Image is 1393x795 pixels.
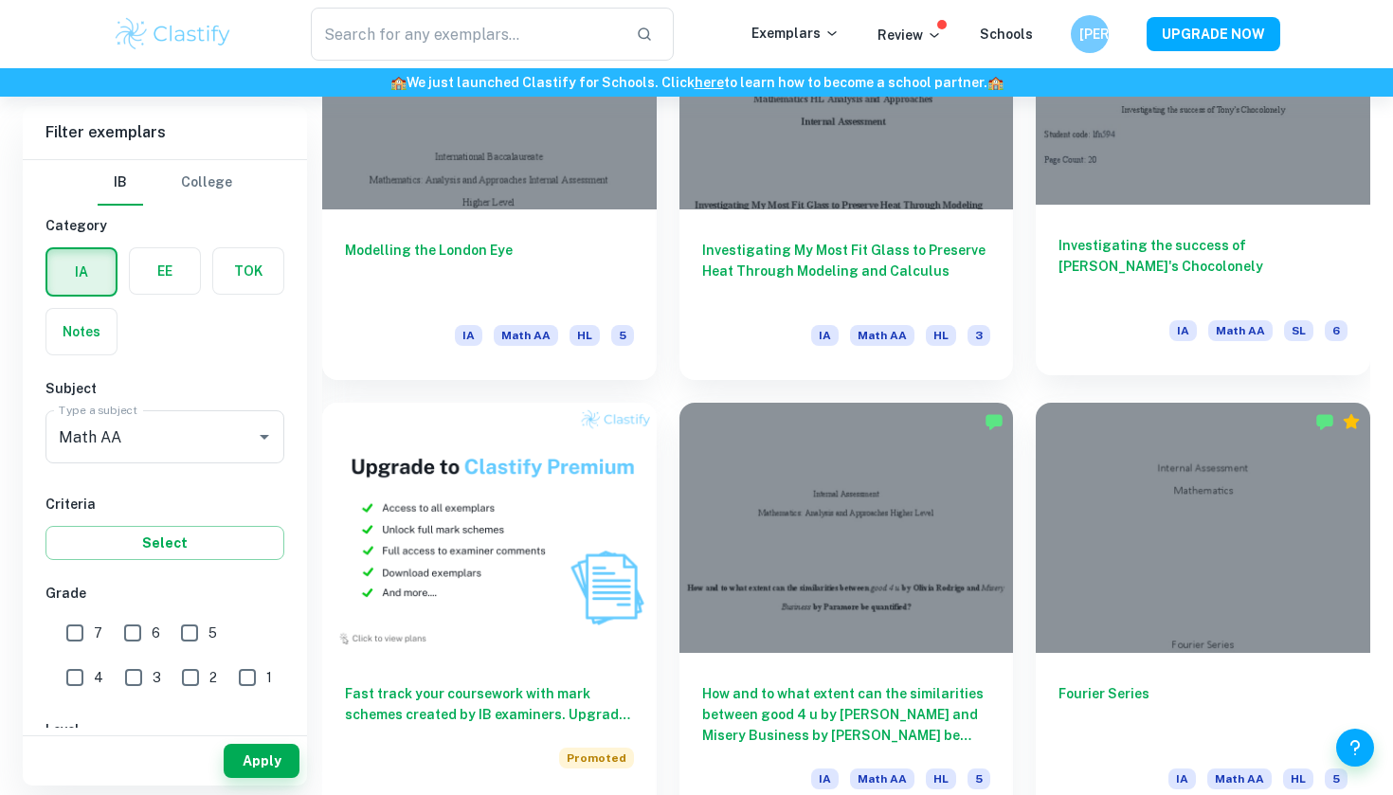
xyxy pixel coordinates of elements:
[1315,412,1334,431] img: Marked
[153,667,161,688] span: 3
[702,683,991,746] h6: How and to what extent can the similarities between good 4 u by [PERSON_NAME] and Misery Business...
[850,768,914,789] span: Math AA
[45,215,284,236] h6: Category
[181,160,232,206] button: College
[559,748,634,768] span: Promoted
[1071,15,1109,53] button: [PERSON_NAME]
[695,75,724,90] a: here
[4,72,1389,93] h6: We just launched Clastify for Schools. Click to learn how to become a school partner.
[1058,235,1348,298] h6: Investigating the success of [PERSON_NAME]'s Chocolonely
[1169,320,1197,341] span: IA
[322,403,657,653] img: Thumbnail
[45,719,284,740] h6: Level
[45,583,284,604] h6: Grade
[811,325,839,346] span: IA
[152,623,160,643] span: 6
[926,768,956,789] span: HL
[390,75,407,90] span: 🏫
[224,744,299,778] button: Apply
[1283,768,1313,789] span: HL
[213,248,283,294] button: TOK
[94,667,103,688] span: 4
[980,27,1033,42] a: Schools
[968,768,990,789] span: 5
[251,424,278,450] button: Open
[113,15,233,53] img: Clastify logo
[850,325,914,346] span: Math AA
[59,402,137,418] label: Type a subject
[311,8,621,61] input: Search for any exemplars...
[987,75,1004,90] span: 🏫
[877,25,942,45] p: Review
[702,240,991,302] h6: Investigating My Most Fit Glass to Preserve Heat Through Modeling and Calculus
[94,623,102,643] span: 7
[1325,320,1348,341] span: 6
[811,768,839,789] span: IA
[1284,320,1313,341] span: SL
[1058,683,1348,746] h6: Fourier Series
[209,667,217,688] span: 2
[1168,768,1196,789] span: IA
[751,23,840,44] p: Exemplars
[1342,412,1361,431] div: Premium
[45,526,284,560] button: Select
[1079,24,1101,45] h6: [PERSON_NAME]
[345,240,634,302] h6: Modelling the London Eye
[985,412,1004,431] img: Marked
[611,325,634,346] span: 5
[455,325,482,346] span: IA
[45,494,284,515] h6: Criteria
[130,248,200,294] button: EE
[266,667,272,688] span: 1
[98,160,232,206] div: Filter type choice
[23,106,307,159] h6: Filter exemplars
[45,378,284,399] h6: Subject
[968,325,990,346] span: 3
[208,623,217,643] span: 5
[494,325,558,346] span: Math AA
[1208,320,1273,341] span: Math AA
[1147,17,1280,51] button: UPGRADE NOW
[570,325,600,346] span: HL
[926,325,956,346] span: HL
[1207,768,1272,789] span: Math AA
[46,309,117,354] button: Notes
[1325,768,1348,789] span: 5
[98,160,143,206] button: IB
[345,683,634,725] h6: Fast track your coursework with mark schemes created by IB examiners. Upgrade now
[1336,729,1374,767] button: Help and Feedback
[47,249,116,295] button: IA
